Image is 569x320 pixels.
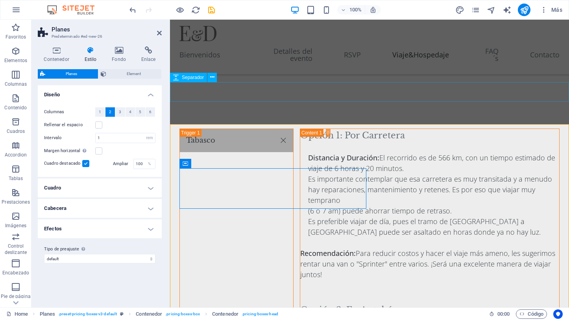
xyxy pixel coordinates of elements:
img: Editor Logo [45,5,104,15]
span: Planes [48,69,96,79]
h6: Tiempo de la sesión [489,309,510,319]
button: Usercentrics [553,309,563,319]
p: Elementos [4,57,27,64]
i: Guardar (Ctrl+S) [207,6,216,15]
nav: breadcrumb [40,309,278,319]
div: % [144,159,155,169]
label: Cuadro destacado [44,159,82,168]
button: Código [516,309,547,319]
i: Páginas (Ctrl+Alt+S) [471,6,480,15]
button: 100% [337,5,365,15]
i: Volver a cargar página [191,6,200,15]
p: Encabezado [2,270,29,276]
p: Pie de página [1,293,30,300]
a: Haz clic para cancelar la selección y doble clic para abrir páginas [6,309,28,319]
i: Al redimensionar, ajustar el nivel de zoom automáticamente para ajustarse al dispositivo elegido. [369,6,377,13]
button: navigator [486,5,496,15]
span: 2 [109,107,111,117]
span: Más [540,6,562,14]
button: 1 [95,107,105,117]
span: 6 [149,107,151,117]
h3: Predeterminado #ed-new-26 [52,33,146,40]
label: Columnas [44,107,95,117]
span: 3 [119,107,121,117]
span: 5 [139,107,141,117]
button: Element [98,69,162,79]
label: Tipo de preajuste [44,245,155,254]
button: reload [191,5,200,15]
p: Imágenes [5,223,26,229]
label: Ampliar [113,162,133,166]
span: . pricing-boxes-box [165,309,200,319]
label: Intervalo [44,136,95,140]
span: Haz clic para seleccionar y doble clic para editar [40,309,55,319]
span: Haz clic para seleccionar y doble clic para editar [136,309,162,319]
p: Accordion [5,152,27,158]
h4: Cabecera [38,199,162,218]
button: 5 [135,107,145,117]
h2: Planes [52,26,162,33]
button: publish [518,4,530,16]
span: . preset-pricing-boxes-v3-default [58,309,117,319]
p: Columnas [5,81,27,87]
button: text_generator [502,5,512,15]
button: 2 [105,107,115,117]
button: 4 [126,107,135,117]
span: Código [519,309,543,319]
span: Separador [182,75,204,80]
span: : [503,311,504,317]
span: 4 [129,107,131,117]
h4: Estilo [78,46,106,63]
span: . pricing-boxes-head [242,309,278,319]
p: Favoritos [6,34,26,40]
i: Diseño (Ctrl+Alt+Y) [455,6,464,15]
h4: Fondo [106,46,135,63]
i: Este elemento es un preajuste personalizable [120,312,124,316]
p: Cuadros [7,128,25,134]
span: 00 00 [497,309,510,319]
h4: Cuadro [38,178,162,197]
i: Publicar [520,6,529,15]
button: 3 [115,107,125,117]
label: Rellenar el espacio [44,120,95,130]
button: undo [128,5,137,15]
h4: Efectos [38,219,162,238]
button: Haz clic para salir del modo de previsualización y seguir editando [175,5,185,15]
span: Haz clic para seleccionar y doble clic para editar [212,309,238,319]
button: 6 [146,107,155,117]
button: pages [471,5,480,15]
label: Margen horizontal [44,146,95,156]
button: Más [537,4,565,16]
p: Prestaciones [2,199,30,205]
p: Tablas [9,175,23,182]
h4: Diseño [38,85,162,99]
p: Contenido [4,105,27,111]
button: Planes [38,69,98,79]
button: design [455,5,464,15]
i: AI Writer [502,6,512,15]
h4: Enlace [135,46,162,63]
span: 1 [99,107,101,117]
span: Element [109,69,159,79]
i: Deshacer: columns ((3, null, 1) -> (2, null, 1)) (Ctrl+Z) [128,6,137,15]
h6: 100% [349,5,362,15]
button: save [207,5,216,15]
h4: Contenedor [38,46,78,63]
